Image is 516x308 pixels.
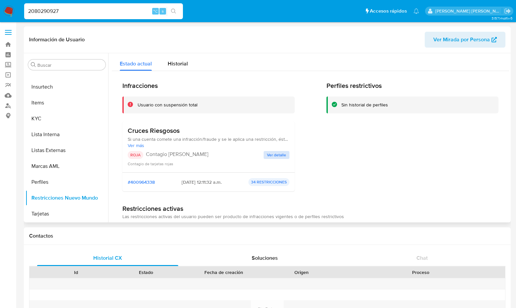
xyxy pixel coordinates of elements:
[413,8,419,14] a: Notificaciones
[116,269,177,276] div: Estado
[186,269,262,276] div: Fecha de creación
[37,62,103,68] input: Buscar
[25,190,108,206] button: Restricciones Nuevo Mundo
[162,8,164,14] span: s
[341,269,500,276] div: Proceso
[153,8,158,14] span: ⌥
[25,158,108,174] button: Marcas AML
[271,269,332,276] div: Origen
[29,36,85,43] h1: Información de Usuario
[25,95,108,111] button: Items
[433,32,490,48] span: Ver Mirada por Persona
[46,269,107,276] div: Id
[425,32,505,48] button: Ver Mirada por Persona
[435,8,502,14] p: rene.vale@mercadolibre.com
[370,8,407,15] span: Accesos rápidos
[25,111,108,127] button: KYC
[25,174,108,190] button: Perfiles
[31,62,36,67] button: Buscar
[416,254,428,262] span: Chat
[252,254,278,262] span: Soluciones
[29,233,505,239] h1: Contactos
[25,142,108,158] button: Listas Externas
[93,254,122,262] span: Historial CX
[25,206,108,222] button: Tarjetas
[504,8,511,15] a: Salir
[25,127,108,142] button: Lista Interna
[24,7,183,16] input: Buscar usuario o caso...
[25,79,108,95] button: Insurtech
[167,7,180,16] button: search-icon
